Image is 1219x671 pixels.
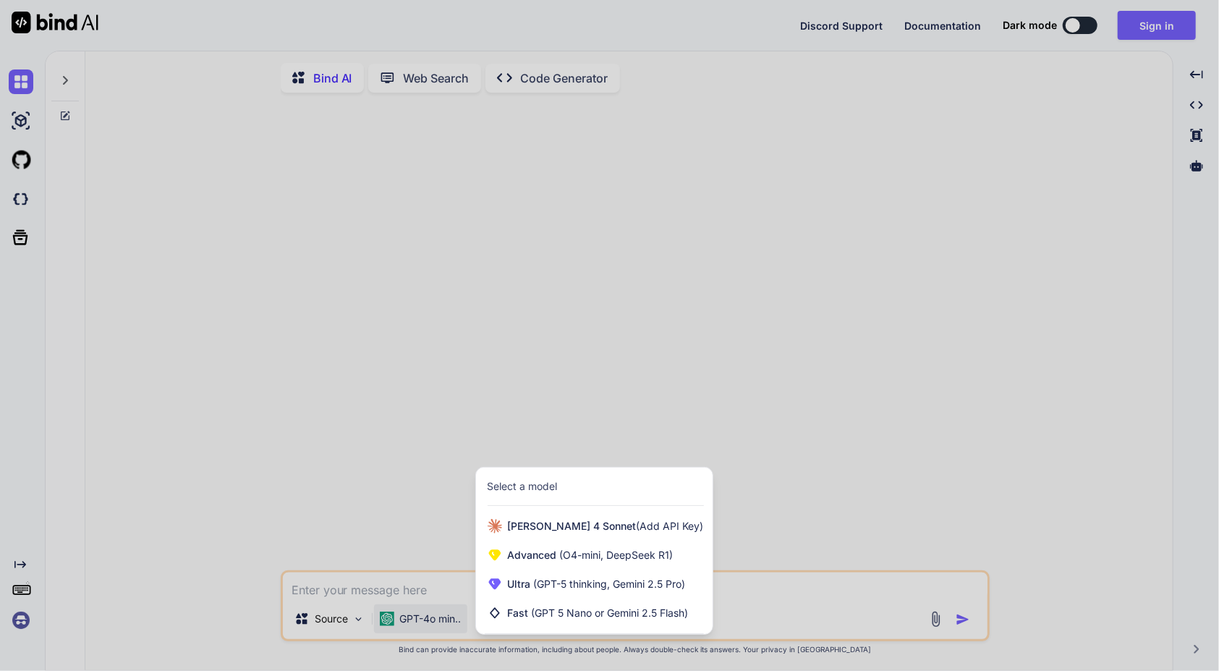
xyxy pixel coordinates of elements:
[508,606,689,620] span: Fast
[557,549,674,561] span: (O4-mini, DeepSeek R1)
[508,548,674,562] span: Advanced
[508,519,704,533] span: [PERSON_NAME] 4 Sonnet
[488,479,558,494] div: Select a model
[508,577,686,591] span: Ultra
[532,607,689,619] span: (GPT 5 Nano or Gemini 2.5 Flash)
[637,520,704,532] span: (Add API Key)
[531,578,686,590] span: (GPT-5 thinking, Gemini 2.5 Pro)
